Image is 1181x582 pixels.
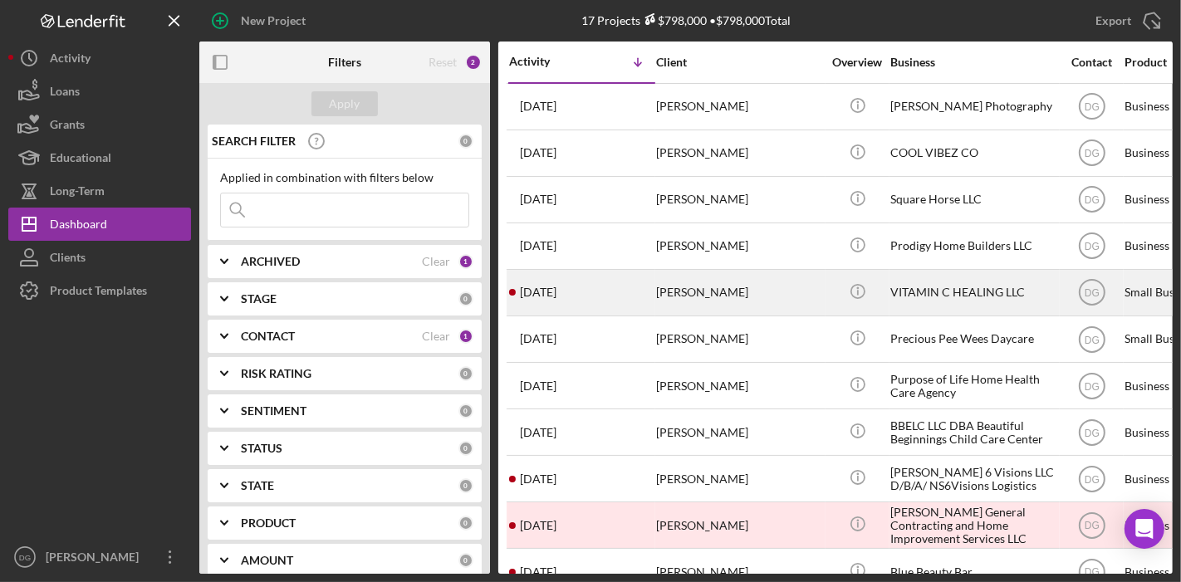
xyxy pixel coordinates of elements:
div: Precious Pee Wees Daycare [890,317,1056,361]
b: STAGE [241,292,277,306]
div: 0 [458,553,473,568]
div: Export [1095,4,1131,37]
div: 0 [458,516,473,531]
text: DG [1085,194,1100,206]
div: 17 Projects • $798,000 Total [581,13,791,27]
div: Activity [50,42,91,79]
div: COOL VIBEZ CO [890,131,1056,175]
div: [PERSON_NAME] [656,224,822,268]
div: BBELC LLC DBA Beautiful Beginnings Child Care Center [890,410,1056,454]
div: Long-Term [50,174,105,212]
b: SEARCH FILTER [212,134,296,148]
button: Apply [311,91,378,116]
div: Apply [330,91,360,116]
div: Client [656,56,822,69]
time: 2025-10-03 17:56 [520,193,556,206]
div: Clear [422,255,450,268]
div: Dashboard [50,208,107,245]
div: Prodigy Home Builders LLC [890,224,1056,268]
div: [PERSON_NAME] [656,503,822,547]
text: DG [19,553,31,562]
time: 2025-09-23 17:00 [520,426,556,439]
button: Educational [8,141,191,174]
b: CONTACT [241,330,295,343]
div: [PERSON_NAME] General Contracting and Home Improvement Services LLC [890,503,1056,547]
b: PRODUCT [241,516,296,530]
text: DG [1085,473,1100,485]
time: 2025-10-01 21:01 [520,286,556,299]
div: Loans [50,75,80,112]
time: 2025-10-02 12:02 [520,239,556,252]
div: 1 [458,254,473,269]
div: Educational [50,141,111,179]
text: DG [1085,567,1100,579]
div: Activity [509,55,582,68]
text: DG [1085,380,1100,392]
div: [PERSON_NAME] [656,410,822,454]
button: Product Templates [8,274,191,307]
div: [PERSON_NAME] [656,317,822,361]
div: 2 [465,54,482,71]
b: ARCHIVED [241,255,300,268]
div: VITAMIN C HEALING LLC [890,271,1056,315]
text: DG [1085,520,1100,531]
div: 0 [458,134,473,149]
button: Loans [8,75,191,108]
div: Clear [422,330,450,343]
div: 0 [458,291,473,306]
time: 2025-09-18 17:49 [520,472,556,486]
time: 2025-09-12 00:06 [520,519,556,532]
text: DG [1085,101,1100,113]
div: Contact [1061,56,1123,69]
div: Open Intercom Messenger [1125,509,1164,549]
div: 0 [458,478,473,493]
div: [PERSON_NAME] [656,178,822,222]
button: Clients [8,241,191,274]
div: Applied in combination with filters below [220,171,469,184]
b: RISK RATING [241,367,311,380]
button: Long-Term [8,174,191,208]
b: STATE [241,479,274,492]
b: AMOUNT [241,554,293,567]
div: 0 [458,366,473,381]
div: 1 [458,329,473,344]
div: Overview [826,56,889,69]
div: Grants [50,108,85,145]
b: SENTIMENT [241,404,306,418]
div: [PERSON_NAME] [656,457,822,501]
button: New Project [199,4,322,37]
text: DG [1085,241,1100,252]
div: [PERSON_NAME] [656,85,822,129]
text: DG [1085,334,1100,345]
div: Reset [429,56,457,69]
div: Product Templates [50,274,147,311]
button: DG[PERSON_NAME] [8,540,191,574]
div: 0 [458,403,473,418]
a: Activity [8,42,191,75]
text: DG [1085,427,1100,438]
time: 2025-10-07 18:57 [520,100,556,113]
div: [PERSON_NAME] Photography [890,85,1056,129]
div: [PERSON_NAME] [42,540,149,578]
time: 2025-09-10 17:21 [520,565,556,579]
div: [PERSON_NAME] [656,364,822,408]
div: [PERSON_NAME] [656,271,822,315]
text: DG [1085,287,1100,299]
div: $798,000 [640,13,707,27]
button: Export [1079,4,1173,37]
div: [PERSON_NAME] 6 Visions LLC D/B/A/ NS6Visions Logistics [890,457,1056,501]
div: [PERSON_NAME] [656,131,822,175]
button: Grants [8,108,191,141]
text: DG [1085,148,1100,159]
time: 2025-09-29 18:17 [520,379,556,393]
button: Dashboard [8,208,191,241]
b: STATUS [241,442,282,455]
b: Filters [328,56,361,69]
